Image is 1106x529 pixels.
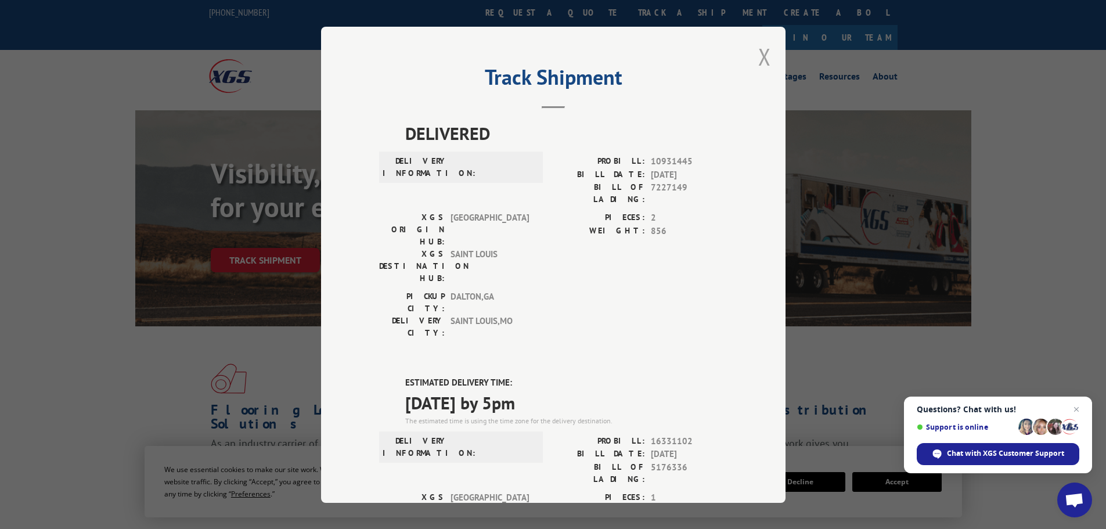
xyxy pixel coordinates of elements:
[379,69,727,91] h2: Track Shipment
[405,376,727,390] label: ESTIMATED DELIVERY TIME:
[917,443,1079,465] div: Chat with XGS Customer Support
[379,248,445,285] label: XGS DESTINATION HUB:
[651,491,727,504] span: 1
[651,181,727,206] span: 7227149
[917,423,1014,431] span: Support is online
[379,211,445,248] label: XGS ORIGIN HUB:
[553,155,645,168] label: PROBILL:
[651,211,727,225] span: 2
[651,155,727,168] span: 10931445
[651,448,727,461] span: [DATE]
[651,434,727,448] span: 16331102
[553,181,645,206] label: BILL OF LADING:
[405,120,727,146] span: DELIVERED
[758,41,771,72] button: Close modal
[917,405,1079,414] span: Questions? Chat with us!
[651,460,727,485] span: 5176336
[383,434,448,459] label: DELIVERY INFORMATION:
[451,248,529,285] span: SAINT LOUIS
[1069,402,1083,416] span: Close chat
[553,434,645,448] label: PROBILL:
[553,168,645,181] label: BILL DATE:
[451,315,529,339] span: SAINT LOUIS , MO
[379,290,445,315] label: PICKUP CITY:
[451,290,529,315] span: DALTON , GA
[553,211,645,225] label: PIECES:
[947,448,1064,459] span: Chat with XGS Customer Support
[553,491,645,504] label: PIECES:
[379,315,445,339] label: DELIVERY CITY:
[405,415,727,426] div: The estimated time is using the time zone for the delivery destination.
[651,224,727,237] span: 856
[451,491,529,527] span: [GEOGRAPHIC_DATA]
[383,155,448,179] label: DELIVERY INFORMATION:
[553,448,645,461] label: BILL DATE:
[1057,483,1092,517] div: Open chat
[553,224,645,237] label: WEIGHT:
[553,460,645,485] label: BILL OF LADING:
[379,491,445,527] label: XGS ORIGIN HUB:
[405,389,727,415] span: [DATE] by 5pm
[651,168,727,181] span: [DATE]
[451,211,529,248] span: [GEOGRAPHIC_DATA]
